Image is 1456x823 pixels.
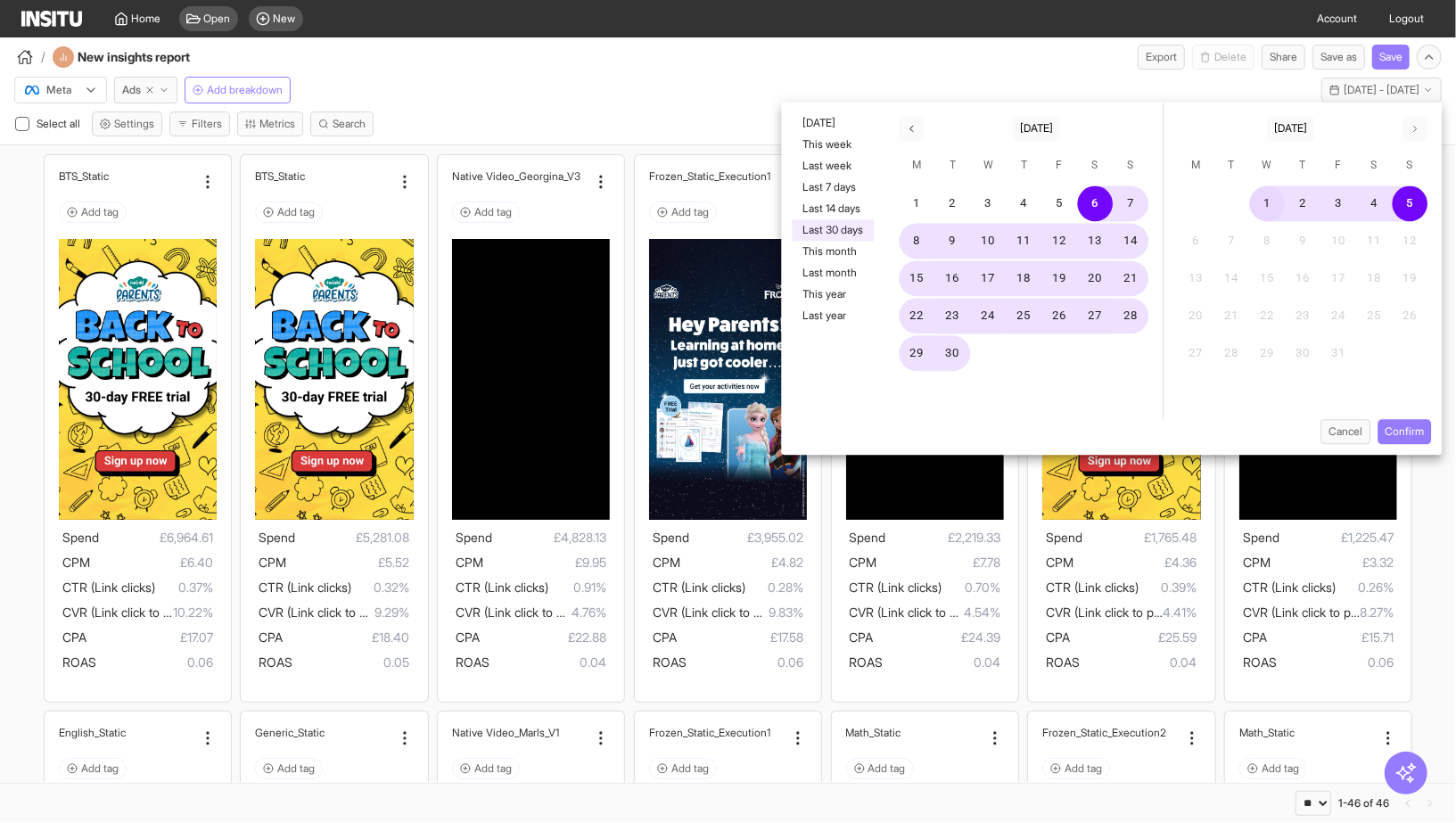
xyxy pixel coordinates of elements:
[653,605,809,620] span: CVR (Link click to purchase)
[1070,627,1197,648] span: £25.59
[792,134,874,155] button: This week
[846,758,914,779] button: Add tag
[59,169,195,183] div: BTS_Static
[62,605,218,620] span: CVR (Link click to purchase)
[1007,299,1042,334] button: 25
[901,148,933,184] span: Monday
[792,284,874,305] button: This year
[1007,261,1042,297] button: 18
[972,148,1004,184] span: Wednesday
[99,527,213,548] span: £6,964.61
[59,726,195,739] div: English_Static
[1372,45,1410,70] button: Save
[1114,224,1149,259] button: 14
[1192,45,1254,70] span: You cannot delete a preset report.
[255,169,391,183] div: BTS_Static
[173,602,213,623] span: 10.22%
[1287,148,1319,184] span: Thursday
[1378,419,1431,444] button: Confirm
[333,117,366,131] span: Search
[1046,605,1202,620] span: CVR (Link click to purchase)
[1277,652,1394,673] span: 0.06
[1321,78,1442,103] button: [DATE] - [DATE]
[122,83,141,97] span: Ads
[850,555,877,570] span: CPM
[792,262,874,284] button: Last month
[1046,654,1080,670] span: ROAS
[452,169,580,183] h2: Native Video_Georgina_V3
[456,654,489,670] span: ROAS
[1243,605,1399,620] span: CVR (Link click to purchase)
[1360,602,1394,623] span: 8.27%
[1243,654,1277,670] span: ROAS
[745,577,803,598] span: 0.28%
[1336,577,1394,598] span: 0.26%
[1008,148,1040,184] span: Thursday
[792,155,874,177] button: Last week
[1215,148,1247,184] span: Tuesday
[62,654,96,670] span: ROAS
[850,580,942,595] span: CTR (Link clicks)
[92,111,162,136] button: Settings
[255,758,323,779] button: Add tag
[649,726,770,739] h2: Frozen_Static_Execution1
[1043,148,1075,184] span: Friday
[900,186,935,222] button: 1
[14,46,45,68] button: /
[155,577,213,598] span: 0.37%
[1082,527,1197,548] span: £1,765.48
[653,630,677,645] span: CPA
[936,148,968,184] span: Tuesday
[1251,148,1283,184] span: Wednesday
[132,12,161,26] span: Home
[452,726,588,739] div: Native Video_Marls_V1
[792,177,874,198] button: Last 7 days
[1078,261,1114,297] button: 20
[792,305,874,326] button: Last year
[62,555,90,570] span: CPM
[474,761,512,776] span: Add tag
[1344,83,1419,97] span: [DATE] - [DATE]
[1078,299,1114,334] button: 27
[452,726,559,739] h2: Native Video_Marls_V1
[1267,116,1314,141] button: [DATE]
[846,726,901,739] h2: Math_Static
[935,261,971,297] button: 16
[1250,186,1286,222] button: 1
[259,530,295,545] span: Spend
[935,224,971,259] button: 9
[37,117,84,130] span: Select all
[489,652,606,673] span: 0.04
[1243,580,1336,595] span: CTR (Link clicks)
[255,726,391,739] div: Generic_Static
[1042,299,1078,334] button: 26
[850,630,874,645] span: CPA
[1312,45,1365,70] button: Save as
[935,299,971,334] button: 23
[900,299,935,334] button: 22
[1007,224,1042,259] button: 11
[452,169,588,183] div: Native Video_Georgina_V3
[1114,261,1149,297] button: 21
[792,112,874,134] button: [DATE]
[1042,758,1110,779] button: Add tag
[310,111,374,136] button: Search
[850,605,1006,620] span: CVR (Link click to purchase)
[1065,761,1102,776] span: Add tag
[1020,121,1053,136] span: [DATE]
[1192,45,1254,70] button: Delete
[259,630,283,645] span: CPA
[62,630,86,645] span: CPA
[1286,186,1321,222] button: 2
[769,602,803,623] span: 9.83%
[1338,796,1389,811] div: 1-46 of 46
[62,580,155,595] span: CTR (Link clicks)
[1243,555,1271,570] span: CPM
[169,111,230,136] button: Filters
[492,527,606,548] span: £4,828.13
[283,627,409,648] span: £18.40
[572,602,606,623] span: 4.76%
[81,205,119,219] span: Add tag
[653,555,680,570] span: CPM
[456,530,492,545] span: Spend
